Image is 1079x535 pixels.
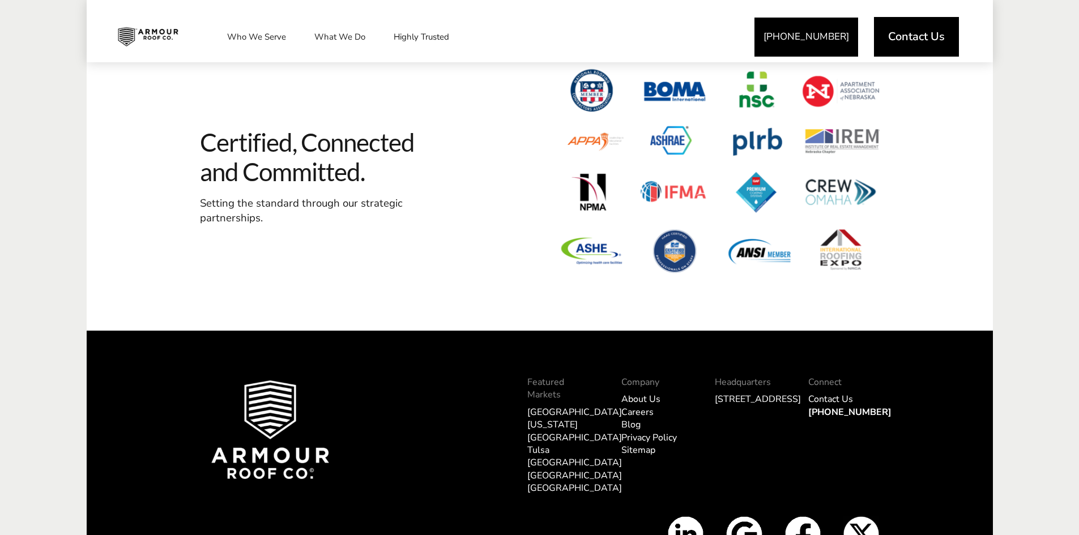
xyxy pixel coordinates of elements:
a: [STREET_ADDRESS] [715,393,801,405]
a: Tulsa [527,444,549,456]
a: [PHONE_NUMBER] [754,18,858,57]
a: [GEOGRAPHIC_DATA] [527,406,622,418]
a: Contact Us [808,393,853,405]
a: About Us [621,393,660,405]
img: Industrial and Commercial Roofing Company | Armour Roof Co. [109,23,187,51]
a: [GEOGRAPHIC_DATA] [527,482,622,494]
a: Highly Trusted [382,23,460,51]
a: Blog [621,418,641,431]
span: Setting the standard through our strategic partnerships. [200,196,403,225]
a: [GEOGRAPHIC_DATA] [527,456,622,469]
a: Contact Us [874,17,959,57]
a: [GEOGRAPHIC_DATA] [527,469,622,482]
span: Certified, Connected and Committed. [200,127,427,187]
a: Privacy Policy [621,431,677,444]
p: Connect [808,376,879,388]
p: Company [621,376,692,388]
p: Headquarters [715,376,786,388]
a: [US_STATE][GEOGRAPHIC_DATA] [527,418,622,443]
a: Who We Serve [216,23,297,51]
a: [PHONE_NUMBER] [808,406,892,418]
img: Armour Roof Co Footer Logo 2025 [211,380,330,479]
a: What We Do [303,23,377,51]
a: Sitemap [621,444,655,456]
a: Careers [621,406,654,418]
p: Featured Markets [527,376,598,401]
span: Contact Us [888,31,945,42]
